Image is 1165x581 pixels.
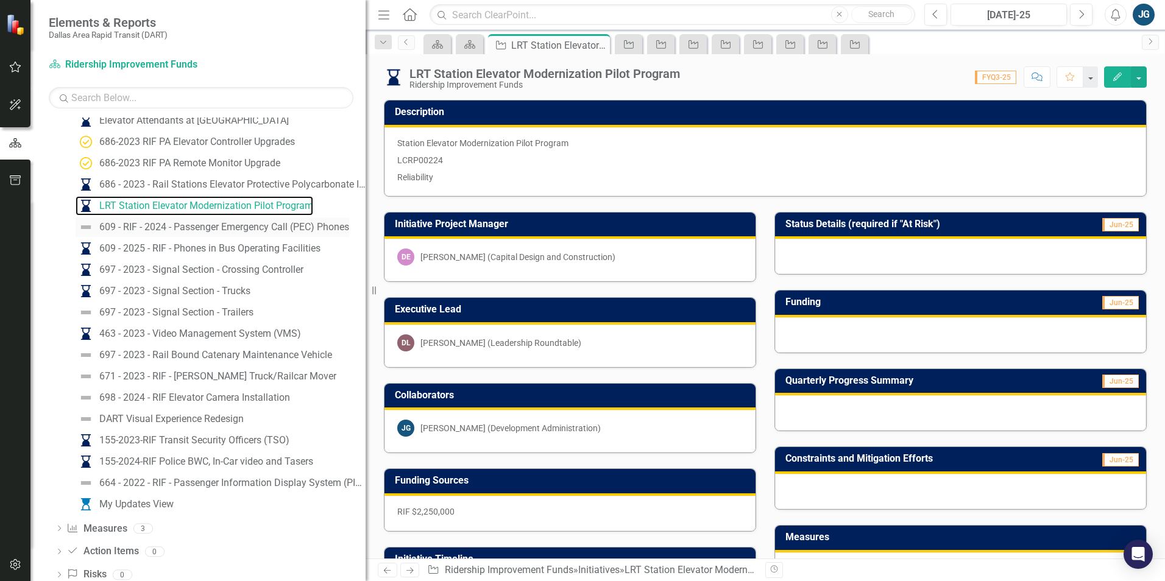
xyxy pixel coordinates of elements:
img: Complete [79,156,93,171]
div: My Updates View [99,499,174,510]
a: 671 - 2023 - RIF - [PERSON_NAME] Truck/Railcar Mover [76,367,336,386]
span: Jun-25 [1102,296,1139,309]
a: Measures [66,522,127,536]
span: FYQ3-25 [975,71,1016,84]
div: [PERSON_NAME] (Leadership Roundtable) [420,337,581,349]
div: Elevator Attendants at [GEOGRAPHIC_DATA] [99,115,289,126]
div: [DATE]-25 [955,8,1063,23]
div: 3 [133,523,153,533]
div: 155-2023-RIF Transit Security Officers (TSO) [99,435,289,446]
h3: Description [395,107,1140,118]
img: In Progress [79,326,93,341]
span: Elements & Reports [49,15,168,30]
small: Dallas Area Rapid Transit (DART) [49,30,168,40]
img: In Progress [79,262,93,277]
div: LRT Station Elevator Modernization Pilot Program [409,67,680,80]
a: Elevator Attendants at [GEOGRAPHIC_DATA] [76,111,289,130]
img: Not Defined [79,348,93,362]
h3: Funding Sources [395,475,749,486]
p: LCRP00224 [397,152,1133,169]
a: 686 - 2023 - Rail Stations Elevator Protective Polycarbonate Installations [76,175,366,194]
img: Complete [79,135,93,149]
img: Initiated [79,497,93,512]
h3: Initiative Project Manager [395,219,749,230]
div: LRT Station Elevator Modernization Pilot Program [625,564,838,576]
span: Jun-25 [1102,375,1139,388]
a: LRT Station Elevator Modernization Pilot Program [76,196,313,216]
img: Not Defined [79,305,93,320]
div: 0 [145,546,165,557]
div: » » [427,563,756,577]
img: In Progress [384,68,403,87]
div: DART Visual Experience Redesign [99,414,244,424]
h3: Status Details (required if "At Risk") [785,219,1071,230]
h3: Constraints and Mitigation Efforts [785,453,1068,464]
div: 698 - 2024 - RIF Elevator Camera Installation [99,392,290,403]
h3: Measures [785,532,1140,543]
div: LRT Station Elevator Modernization Pilot Program [99,200,313,211]
a: Action Items [66,544,138,558]
a: 697 - 2023 - Rail Bound Catenary Maintenance Vehicle [76,345,332,365]
h3: Initiative Timeline [395,554,749,565]
h3: Funding [785,297,957,308]
div: [PERSON_NAME] (Development Administration) [420,422,601,434]
a: 697 - 2023 - Signal Section - Trailers [76,303,253,322]
img: In Progress [79,113,93,128]
button: JG [1133,4,1155,26]
span: Search [868,9,894,19]
img: In Progress [79,284,93,298]
div: LRT Station Elevator Modernization Pilot Program [511,38,607,53]
span: Jun-25 [1102,218,1139,231]
img: Not Defined [79,412,93,426]
p: Station Elevator Modernization Pilot Program [397,137,1133,152]
div: 609 - RIF - 2024 - Passenger Emergency Call (PEC) Phones [99,222,349,233]
a: 698 - 2024 - RIF Elevator Camera Installation [76,388,290,407]
img: In Progress [79,454,93,469]
a: 697 - 2023 - Signal Section - Trucks [76,281,250,301]
img: ClearPoint Strategy [5,13,29,36]
a: Ridership Improvement Funds [49,58,201,72]
span: Jun-25 [1102,453,1139,467]
img: Not Defined [79,220,93,234]
input: Search ClearPoint... [430,4,915,26]
img: Not Defined [79,476,93,490]
a: 463 - 2023 - Video Management System (VMS) [76,324,301,343]
button: [DATE]-25 [951,4,1067,26]
div: DL [397,334,414,351]
button: Search [851,6,912,23]
div: 686-2023 RIF PA Elevator Controller Upgrades [99,136,295,147]
div: 155-2024-RIF Police BWC, In-Car video and Tasers [99,456,313,467]
a: 686-2023 RIF PA Elevator Controller Upgrades [76,132,295,152]
img: Not Defined [79,390,93,405]
div: 697 - 2023 - Signal Section - Crossing Controller [99,264,303,275]
h3: Executive Lead [395,304,749,315]
img: In Progress [79,199,93,213]
img: Not Defined [79,369,93,384]
p: RIF $2,250,000 [397,505,743,518]
a: DART Visual Experience Redesign [76,409,244,429]
div: 671 - 2023 - RIF - [PERSON_NAME] Truck/Railcar Mover [99,371,336,382]
div: 609 - 2025 - RIF - Phones in Bus Operating Facilities [99,243,320,254]
div: 697 - 2023 - Signal Section - Trailers [99,307,253,318]
h3: Quarterly Progress Summary [785,375,1059,386]
div: JG [397,420,414,437]
div: Open Intercom Messenger [1124,540,1153,569]
a: Initiatives [578,564,620,576]
div: 686 - 2023 - Rail Stations Elevator Protective Polycarbonate Installations [99,179,366,190]
div: DE [397,248,414,266]
div: [PERSON_NAME] (Capital Design and Construction) [420,251,615,263]
a: 609 - 2025 - RIF - Phones in Bus Operating Facilities [76,239,320,258]
div: 0 [113,569,132,580]
img: In Progress [79,241,93,256]
div: 686-2023 RIF PA Remote Monitor Upgrade [99,158,280,169]
div: Ridership Improvement Funds [409,80,680,90]
div: 697 - 2023 - Rail Bound Catenary Maintenance Vehicle [99,350,332,361]
a: 609 - RIF - 2024 - Passenger Emergency Call (PEC) Phones [76,217,349,237]
img: In Progress [79,177,93,192]
p: Reliability [397,169,1133,183]
img: In Progress [79,433,93,448]
a: 155-2023-RIF Transit Security Officers (TSO) [76,431,289,450]
a: 686-2023 RIF PA Remote Monitor Upgrade [76,153,280,173]
a: 664 - 2022 - RIF - Passenger Information Display System (PIDS) Upgrade [76,473,366,493]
